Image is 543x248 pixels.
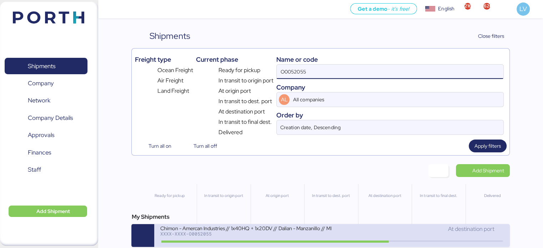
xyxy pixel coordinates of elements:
span: Turn all on [149,142,171,150]
a: Network [5,92,87,109]
span: In transit to origin port [218,76,273,85]
span: LV [519,4,527,14]
div: In transit to final dest. [415,193,462,199]
div: English [438,5,454,12]
span: In transit to final dest. [218,118,272,126]
a: Company [5,75,87,92]
span: Shipments [28,61,55,71]
div: Chimon - Amercan Industries // 1x40HQ + 1x20DV // Dalian - Manzanillo // MBL: MEDUHW231458 - HBL:... [160,225,331,231]
button: Menu [102,3,115,15]
div: Order by [276,110,503,120]
div: Shipments [150,30,190,42]
span: Ocean Freight [157,66,193,75]
span: Network [28,95,50,106]
span: AL [281,96,288,103]
span: Turn all off [193,142,217,150]
a: Finances [5,145,87,161]
span: Land Freight [157,87,189,95]
span: In transit to dest. port [218,97,272,106]
button: Apply filters [469,140,507,152]
span: At origin port [218,87,251,95]
div: Delivered [469,193,516,199]
a: Add Shipment [456,164,510,177]
span: Ready for pickup [218,66,260,75]
a: Company Details [5,110,87,126]
span: Delivered [218,128,242,137]
button: Close filters [463,30,510,42]
a: Shipments [5,58,87,74]
div: Freight type [135,55,193,64]
a: Approvals [5,127,87,143]
div: Ready for pickup [146,193,193,199]
span: Close filters [478,32,504,40]
span: Company [28,78,54,88]
span: At destination port [218,107,265,116]
div: At destination port [361,193,408,199]
div: At origin port [254,193,301,199]
span: At destination port [448,225,494,233]
div: XXXX-XXXX-O0052055 [160,231,331,236]
span: Apply filters [474,142,501,150]
div: Name or code [276,55,503,64]
span: Company Details [28,113,73,123]
div: In transit to origin port [200,193,247,199]
span: Add Shipment [36,207,70,216]
span: Approvals [28,130,54,140]
div: My Shipments [131,213,509,221]
button: Turn all off [180,140,223,152]
div: Company [276,82,503,92]
span: Air Freight [157,76,183,85]
button: Turn all on [135,140,177,152]
span: Staff [28,165,41,175]
button: Add Shipment [9,206,87,217]
span: Add Shipment [472,166,504,175]
div: Current phase [196,55,273,64]
a: Staff [5,162,87,178]
span: Finances [28,147,51,158]
div: In transit to dest. port [307,193,355,199]
input: AL [292,92,483,107]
